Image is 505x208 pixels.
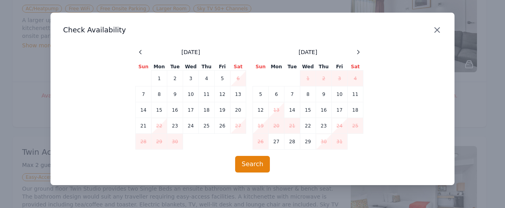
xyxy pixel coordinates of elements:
td: 16 [316,102,332,118]
td: 26 [215,118,230,134]
td: 18 [348,102,363,118]
td: 11 [348,86,363,102]
td: 16 [167,102,183,118]
td: 22 [151,118,167,134]
td: 1 [151,71,167,86]
th: Sun [253,63,269,71]
td: 12 [253,102,269,118]
th: Wed [300,63,316,71]
td: 15 [151,102,167,118]
td: 25 [348,118,363,134]
td: 20 [269,118,284,134]
th: Sun [136,63,151,71]
td: 26 [253,134,269,150]
td: 7 [284,86,300,102]
td: 9 [167,86,183,102]
td: 4 [199,71,215,86]
td: 22 [300,118,316,134]
td: 23 [316,118,332,134]
td: 31 [332,134,348,150]
td: 1 [300,71,316,86]
th: Mon [151,63,167,71]
td: 2 [167,71,183,86]
td: 28 [136,134,151,150]
th: Tue [167,63,183,71]
td: 24 [183,118,199,134]
td: 29 [300,134,316,150]
td: 6 [269,86,284,102]
td: 18 [199,102,215,118]
td: 13 [230,86,246,102]
th: Sat [230,63,246,71]
h3: Check Availability [63,25,442,35]
th: Sat [348,63,363,71]
td: 28 [284,134,300,150]
td: 12 [215,86,230,102]
th: Thu [199,63,215,71]
th: Wed [183,63,199,71]
td: 13 [269,102,284,118]
td: 3 [183,71,199,86]
th: Fri [215,63,230,71]
td: 19 [253,118,269,134]
td: 19 [215,102,230,118]
td: 30 [167,134,183,150]
td: 17 [332,102,348,118]
th: Tue [284,63,300,71]
td: 11 [199,86,215,102]
td: 14 [284,102,300,118]
th: Mon [269,63,284,71]
td: 27 [269,134,284,150]
th: Thu [316,63,332,71]
td: 15 [300,102,316,118]
td: 4 [348,71,363,86]
td: 7 [136,86,151,102]
td: 25 [199,118,215,134]
td: 20 [230,102,246,118]
td: 5 [215,71,230,86]
td: 9 [316,86,332,102]
td: 24 [332,118,348,134]
td: 5 [253,86,269,102]
td: 6 [230,71,246,86]
td: 30 [316,134,332,150]
td: 10 [183,86,199,102]
button: Search [235,156,270,172]
td: 21 [136,118,151,134]
span: [DATE] [181,48,200,56]
td: 27 [230,118,246,134]
td: 29 [151,134,167,150]
td: 23 [167,118,183,134]
td: 2 [316,71,332,86]
td: 8 [151,86,167,102]
td: 10 [332,86,348,102]
th: Fri [332,63,348,71]
span: [DATE] [299,48,317,56]
td: 14 [136,102,151,118]
td: 8 [300,86,316,102]
td: 21 [284,118,300,134]
td: 3 [332,71,348,86]
td: 17 [183,102,199,118]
